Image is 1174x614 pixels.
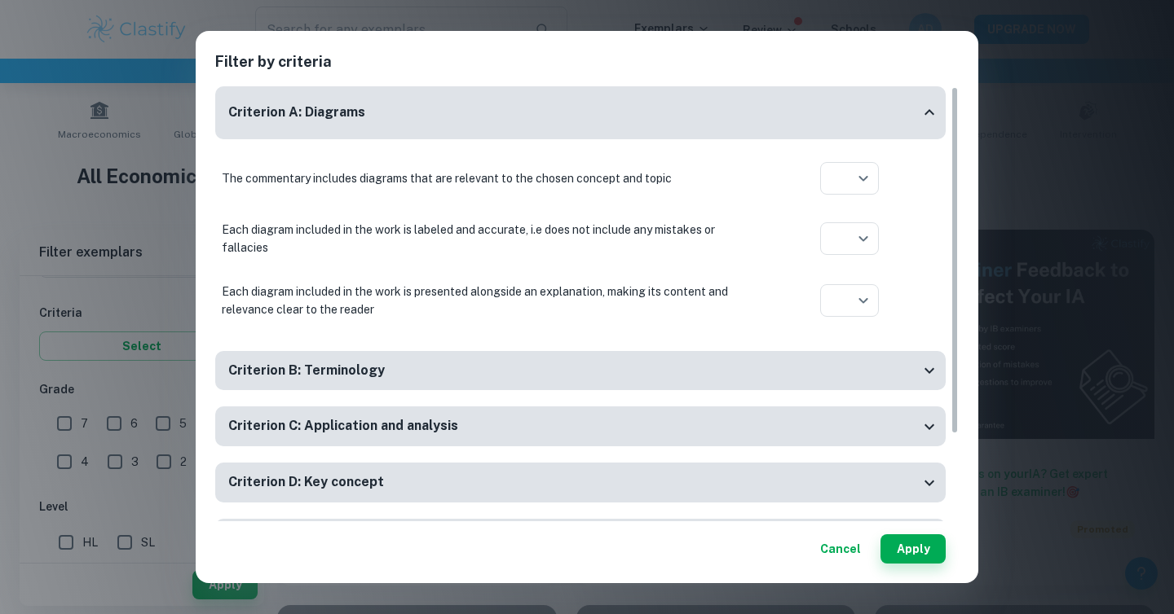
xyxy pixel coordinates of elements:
[228,472,384,493] h6: Criterion D: Key concept
[215,351,946,391] div: Criterion B: Terminology
[222,221,760,257] p: Each diagram included in the work is labeled and accurate, i.e does not include any mistakes or f...
[228,103,365,123] h6: Criterion A: Diagrams
[228,416,458,436] h6: Criterion C: Application and analysis
[222,283,760,318] p: Each diagram included in the work is presented alongside an explanation, making its content and r...
[215,463,946,502] div: Criterion D: Key concept
[880,534,946,564] button: Apply
[814,534,867,564] button: Cancel
[215,86,946,139] div: Criterion A: Diagrams
[215,50,959,86] h2: Filter by criteria
[228,361,385,381] h6: Criterion B: Terminology
[222,169,760,187] p: The commentary includes diagrams that are relevant to the chosen concept and topic
[215,406,946,446] div: Criterion C: Application and analysis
